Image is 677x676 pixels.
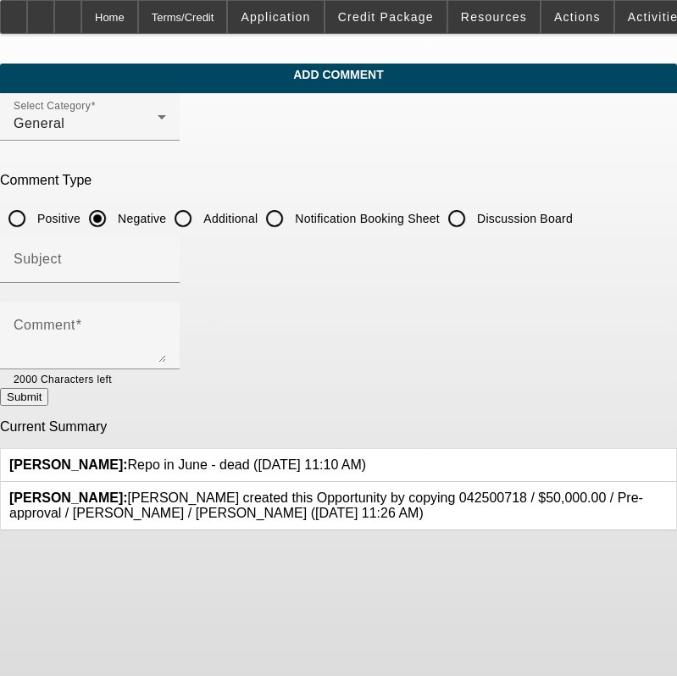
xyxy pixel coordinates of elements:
[9,490,643,520] span: [PERSON_NAME] created this Opportunity by copying 042500718 / $50,000.00 / Pre-approval / [PERSON...
[14,116,64,130] span: General
[325,1,447,33] button: Credit Package
[14,369,112,388] mat-hint: 2000 Characters left
[461,10,527,24] span: Resources
[200,210,258,227] label: Additional
[9,457,366,472] span: Repo in June - dead ([DATE] 11:10 AM)
[554,10,601,24] span: Actions
[338,10,434,24] span: Credit Package
[14,318,75,332] mat-label: Comment
[9,457,128,472] b: [PERSON_NAME]:
[241,10,310,24] span: Application
[14,101,91,112] mat-label: Select Category
[291,210,440,227] label: Notification Booking Sheet
[13,68,664,81] span: Add Comment
[448,1,540,33] button: Resources
[541,1,613,33] button: Actions
[474,210,573,227] label: Discussion Board
[14,252,62,266] mat-label: Subject
[9,490,128,505] b: [PERSON_NAME]:
[228,1,323,33] button: Application
[114,210,166,227] label: Negative
[34,210,80,227] label: Positive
